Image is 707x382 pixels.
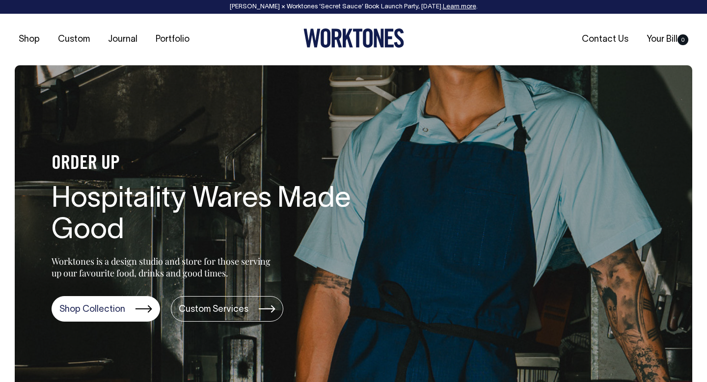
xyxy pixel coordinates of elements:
[443,4,476,10] a: Learn more
[104,31,141,48] a: Journal
[15,31,44,48] a: Shop
[54,31,94,48] a: Custom
[578,31,632,48] a: Contact Us
[52,154,366,174] h4: ORDER UP
[52,296,160,322] a: Shop Collection
[152,31,193,48] a: Portfolio
[678,34,688,45] span: 0
[10,3,697,10] div: [PERSON_NAME] × Worktones ‘Secret Sauce’ Book Launch Party, [DATE]. .
[171,296,283,322] a: Custom Services
[52,255,275,279] p: Worktones is a design studio and store for those serving up our favourite food, drinks and good t...
[52,184,366,247] h1: Hospitality Wares Made Good
[643,31,692,48] a: Your Bill0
